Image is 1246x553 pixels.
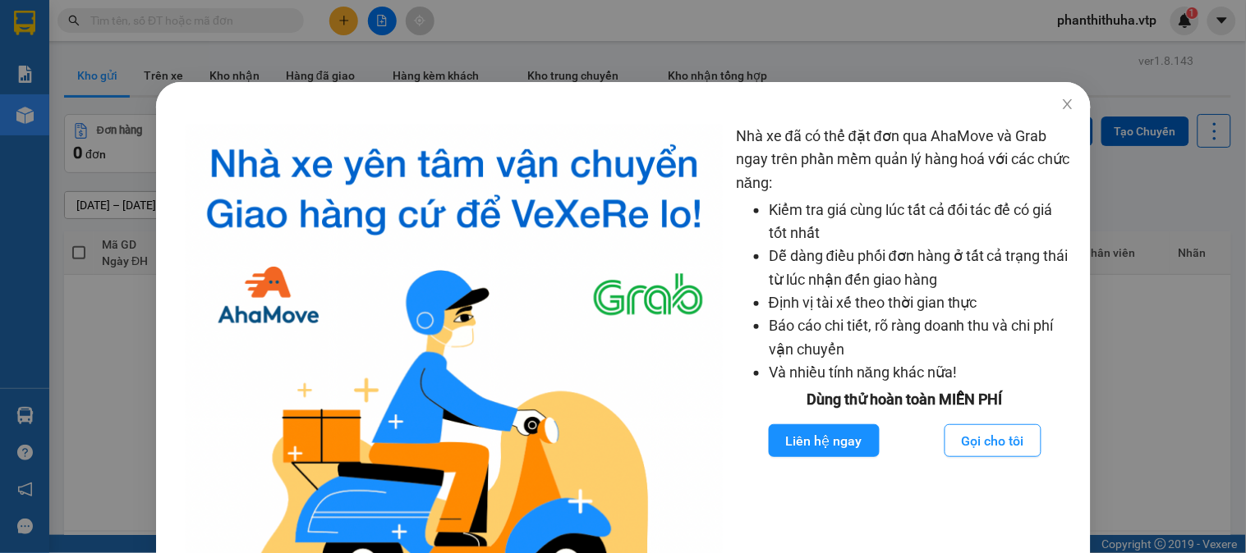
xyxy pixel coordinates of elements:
span: Gọi cho tôi [962,431,1024,451]
span: close [1060,98,1074,111]
li: Định vị tài xế theo thời gian thực [769,291,1074,314]
span: Liên hệ ngay [785,431,862,451]
button: Gọi cho tôi [945,424,1041,457]
div: Dùng thử hoàn toàn MIỄN PHÍ [736,388,1074,411]
li: Báo cáo chi tiết, rõ ràng doanh thu và chi phí vận chuyển [769,314,1074,361]
li: Kiểm tra giá cùng lúc tất cả đối tác để có giá tốt nhất [769,199,1074,245]
li: Dễ dàng điều phối đơn hàng ở tất cả trạng thái từ lúc nhận đến giao hàng [769,245,1074,291]
button: Close [1044,82,1090,128]
button: Liên hệ ngay [768,424,879,457]
li: Và nhiều tính năng khác nữa! [769,361,1074,384]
